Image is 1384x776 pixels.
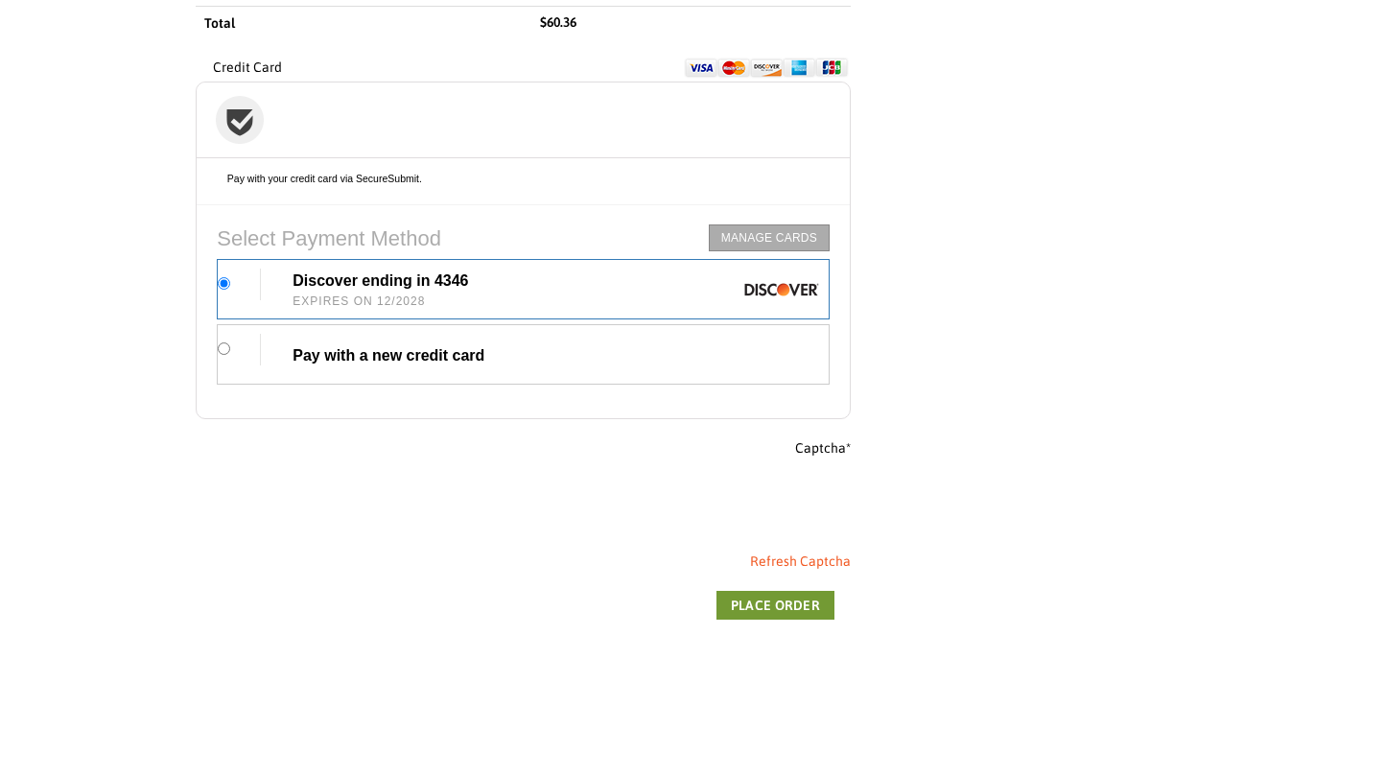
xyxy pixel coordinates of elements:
bdi: 60.36 [540,14,576,30]
button: Place order [716,591,834,620]
iframe: reCAPTCHA [196,471,487,546]
p: Discover ending in 4346 [293,271,468,291]
p: Pay with a new credit card [293,346,484,365]
a: Refresh Captcha [750,553,851,569]
span: Expires on 12/2028 [293,294,425,308]
img: Credit Card [684,57,849,80]
p: Pay with your credit card via SecureSubmit. [217,172,830,186]
label: Credit Card [196,57,851,80]
span: $ [540,14,547,30]
a: Manage Cards [709,224,830,251]
label: Captcha [196,437,851,460]
th: Total [196,7,531,39]
h6: Select Payment Method [217,224,441,254]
